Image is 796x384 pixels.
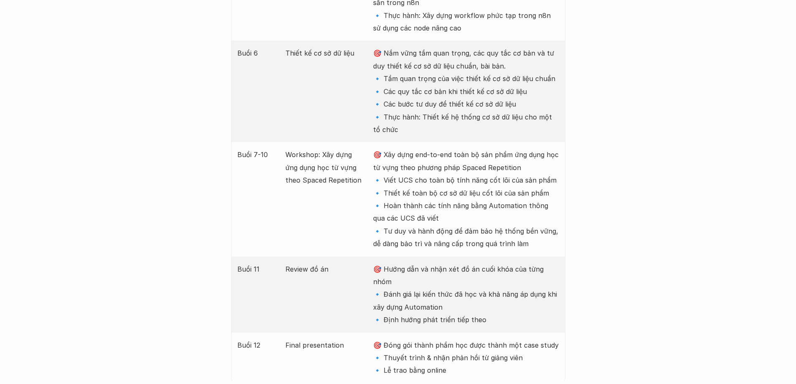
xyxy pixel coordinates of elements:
[373,148,559,250] p: 🎯 Xây dựng end-to-end toàn bộ sản phẩm ứng dụng học từ vựng theo phương pháp Spaced Repetition 🔹 ...
[373,263,559,326] p: 🎯 Hướng dẫn và nhận xét đồ án cuối khóa của từng nhóm 🔹 Đánh giá lại kiến thức đã học và khả năng...
[237,339,277,351] p: Buổi 12
[285,263,365,275] p: Review đồ án
[237,263,277,275] p: Buổi 11
[285,148,365,186] p: Workshop: Xây dựng ứng dụng học từ vựng theo Spaced Repetition
[285,339,365,351] p: Final presentation
[373,339,559,377] p: 🎯 Đóng gói thành phầm học được thành một case study 🔹 Thuyết trình & nhận phản hồi từ giảng viên ...
[237,47,277,59] p: Buổi 6
[237,148,277,161] p: Buổi 7-10
[285,47,365,59] p: Thiết kế cơ sở dữ liệu
[373,47,559,136] p: 🎯 Nắm vững tầm quan trọng, các quy tắc cơ bản và tư duy thiết kế cơ sở dữ liệu chuẩn, bài bản. 🔹 ...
